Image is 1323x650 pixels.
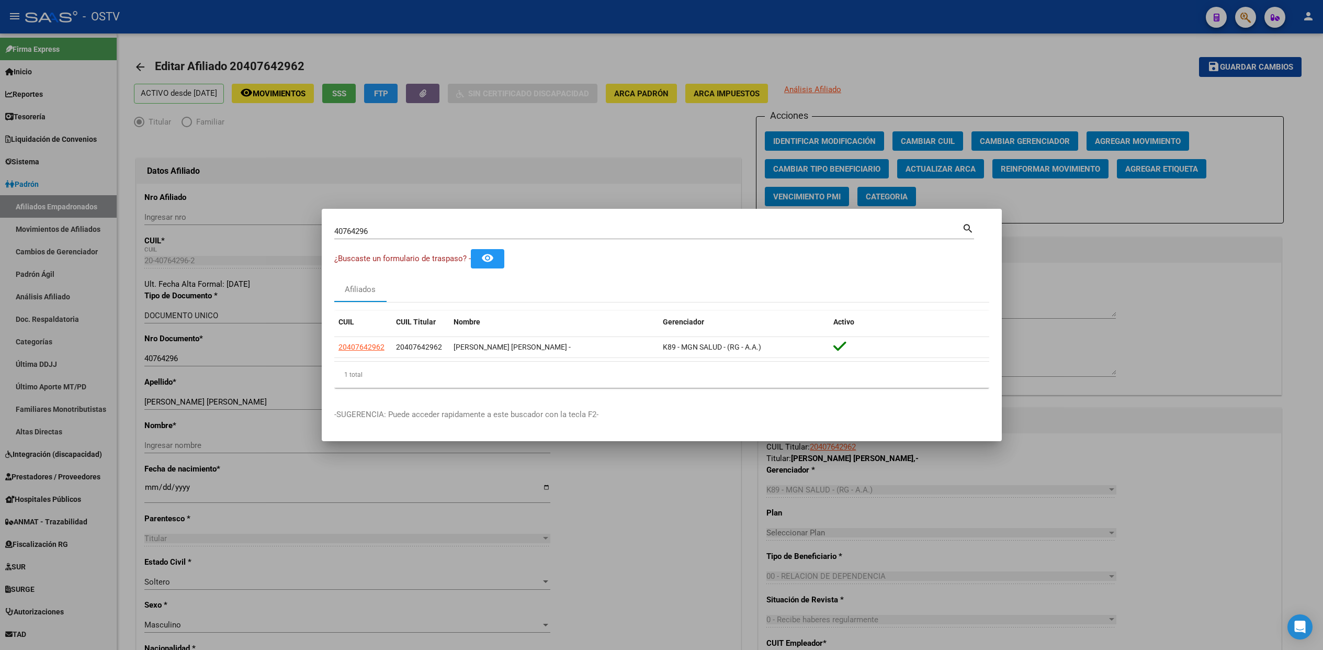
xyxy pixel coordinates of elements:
div: Afiliados [345,284,376,296]
div: Open Intercom Messenger [1287,614,1313,640]
datatable-header-cell: CUIL [334,311,392,333]
datatable-header-cell: CUIL Titular [392,311,449,333]
span: Gerenciador [663,318,704,326]
span: Activo [833,318,854,326]
span: CUIL [338,318,354,326]
datatable-header-cell: Activo [829,311,989,333]
p: -SUGERENCIA: Puede acceder rapidamente a este buscador con la tecla F2- [334,409,989,421]
datatable-header-cell: Nombre [449,311,659,333]
mat-icon: search [962,221,974,234]
span: Nombre [454,318,480,326]
span: CUIL Titular [396,318,436,326]
div: 1 total [334,362,989,388]
div: [PERSON_NAME] [PERSON_NAME] - [454,341,654,353]
span: 20407642962 [338,343,385,351]
span: 20407642962 [396,343,442,351]
span: ¿Buscaste un formulario de traspaso? - [334,254,471,263]
mat-icon: remove_red_eye [481,252,494,264]
datatable-header-cell: Gerenciador [659,311,829,333]
span: K89 - MGN SALUD - (RG - A.A.) [663,343,761,351]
